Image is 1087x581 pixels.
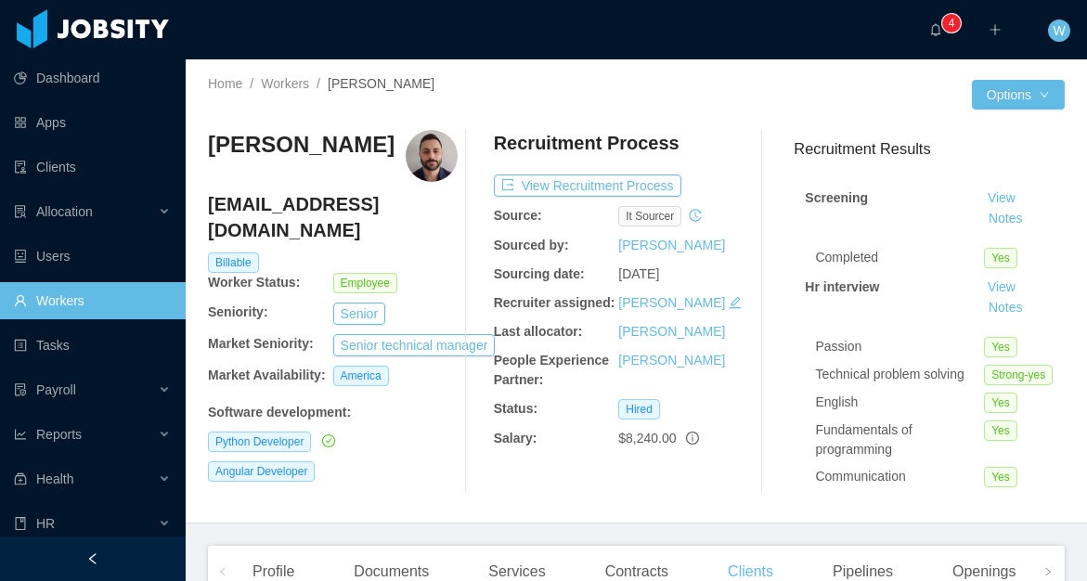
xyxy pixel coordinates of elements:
[1053,19,1065,42] span: W
[1043,567,1053,576] i: icon: right
[250,76,253,91] span: /
[972,80,1065,110] button: Optionsicon: down
[333,334,496,356] button: Senior technical manager
[618,206,681,226] span: it sourcer
[494,266,585,281] b: Sourcing date:
[794,137,1065,161] h3: Recruitment Results
[333,273,397,293] span: Employee
[208,76,242,91] a: Home
[494,401,537,416] b: Status:
[261,76,309,91] a: Workers
[494,295,615,310] b: Recruiter assigned:
[494,178,681,193] a: icon: exportView Recruitment Process
[984,420,1017,441] span: Yes
[36,204,93,219] span: Allocation
[494,174,681,197] button: icon: exportView Recruitment Process
[686,432,699,445] span: info-circle
[208,130,395,160] h3: [PERSON_NAME]
[984,365,1053,385] span: Strong-yes
[984,393,1017,413] span: Yes
[494,353,610,387] b: People Experience Partner:
[36,471,73,486] span: Health
[494,238,569,252] b: Sourced by:
[14,104,171,141] a: icon: appstoreApps
[618,431,676,445] span: $8,240.00
[981,190,1022,205] a: View
[805,190,868,205] strong: Screening
[984,337,1017,357] span: Yes
[14,327,171,364] a: icon: profileTasks
[494,130,679,156] h4: Recruitment Process
[618,295,725,310] a: [PERSON_NAME]
[14,238,171,275] a: icon: robotUsers
[729,296,742,309] i: icon: edit
[942,14,961,32] sup: 4
[318,433,335,448] a: icon: check-circle
[984,248,1017,268] span: Yes
[689,209,702,222] i: icon: history
[14,148,171,186] a: icon: auditClients
[14,472,27,485] i: icon: medicine-box
[618,238,725,252] a: [PERSON_NAME]
[981,208,1030,230] button: Notes
[208,275,300,290] b: Worker Status:
[208,405,351,420] b: Software development :
[618,399,660,420] span: Hired
[14,282,171,319] a: icon: userWorkers
[815,337,984,356] div: Passion
[815,467,984,486] div: Communication
[208,336,314,351] b: Market Seniority:
[815,248,984,267] div: Completed
[36,427,82,442] span: Reports
[333,303,385,325] button: Senior
[333,366,389,386] span: America
[218,567,227,576] i: icon: left
[618,266,659,281] span: [DATE]
[494,431,537,445] b: Salary:
[14,428,27,441] i: icon: line-chart
[618,353,725,368] a: [PERSON_NAME]
[208,368,326,382] b: Market Availability:
[805,279,879,294] strong: Hr interview
[815,393,984,412] div: English
[208,432,311,452] span: Python Developer
[317,76,320,91] span: /
[981,279,1022,294] a: View
[989,23,1002,36] i: icon: plus
[618,324,725,339] a: [PERSON_NAME]
[322,434,335,447] i: icon: check-circle
[14,517,27,530] i: icon: book
[208,461,315,482] span: Angular Developer
[494,324,583,339] b: Last allocator:
[494,208,542,223] b: Source:
[328,76,434,91] span: [PERSON_NAME]
[929,23,942,36] i: icon: bell
[406,130,458,182] img: b62bfbcb-df9b-4c3d-bfe1-1e85e8b790ef_664cec8f8d94d-400w.png
[208,304,268,319] b: Seniority:
[36,516,55,531] span: HR
[208,191,458,243] h4: [EMAIL_ADDRESS][DOMAIN_NAME]
[815,420,984,459] div: Fundamentals of programming
[36,382,76,397] span: Payroll
[984,467,1017,487] span: Yes
[14,59,171,97] a: icon: pie-chartDashboard
[815,365,984,384] div: Technical problem solving
[949,14,955,32] p: 4
[14,205,27,218] i: icon: solution
[981,297,1030,319] button: Notes
[208,252,259,273] span: Billable
[14,383,27,396] i: icon: file-protect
